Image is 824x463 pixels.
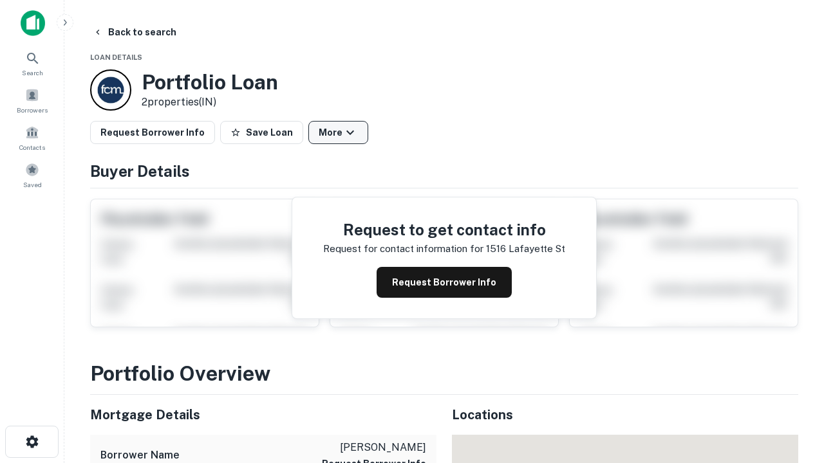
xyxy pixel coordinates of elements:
span: Search [22,68,43,78]
button: Request Borrower Info [377,267,512,298]
iframe: Chat Widget [760,319,824,381]
h4: Buyer Details [90,159,798,183]
button: Back to search [88,21,182,44]
span: Loan Details [90,53,142,61]
h5: Mortgage Details [90,405,436,424]
button: More [308,121,368,144]
a: Borrowers [4,83,61,118]
a: Search [4,46,61,80]
p: [PERSON_NAME] [322,440,426,455]
h5: Locations [452,405,798,424]
h3: Portfolio Overview [90,358,798,389]
h3: Portfolio Loan [142,70,278,95]
button: Save Loan [220,121,303,144]
p: 1516 lafayette st [486,241,565,257]
a: Contacts [4,120,61,155]
span: Contacts [19,142,45,152]
a: Saved [4,158,61,192]
button: Request Borrower Info [90,121,215,144]
h6: Borrower Name [100,448,180,463]
h4: Request to get contact info [323,218,565,241]
span: Saved [23,179,42,190]
p: Request for contact information for [323,241,483,257]
img: capitalize-icon.png [21,10,45,36]
p: 2 properties (IN) [142,95,278,110]
span: Borrowers [17,105,48,115]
